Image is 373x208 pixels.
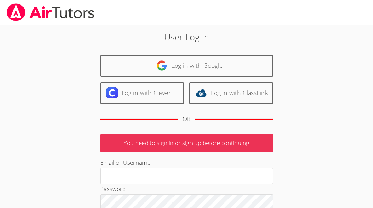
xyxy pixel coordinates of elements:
img: classlink-logo-d6bb404cc1216ec64c9a2012d9dc4662098be43eaf13dc465df04b49fa7ab582.svg [196,87,207,98]
img: clever-logo-6eab21bc6e7a338710f1a6ff85c0baf02591cd810cc4098c63d3a4b26e2feb20.svg [106,87,118,98]
img: airtutors_banner-c4298cdbf04f3fff15de1276eac7730deb9818008684d7c2e4769d2f7ddbe033.png [6,3,95,21]
p: You need to sign in or sign up before continuing [100,134,273,152]
img: google-logo-50288ca7cdecda66e5e0955fdab243c47b7ad437acaf1139b6f446037453330a.svg [156,60,167,71]
label: Password [100,185,126,193]
h2: User Log in [52,30,321,44]
a: Log in with Google [100,55,273,77]
a: Log in with Clever [100,82,184,104]
label: Email or Username [100,159,150,167]
a: Log in with ClassLink [189,82,273,104]
div: OR [183,114,190,124]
